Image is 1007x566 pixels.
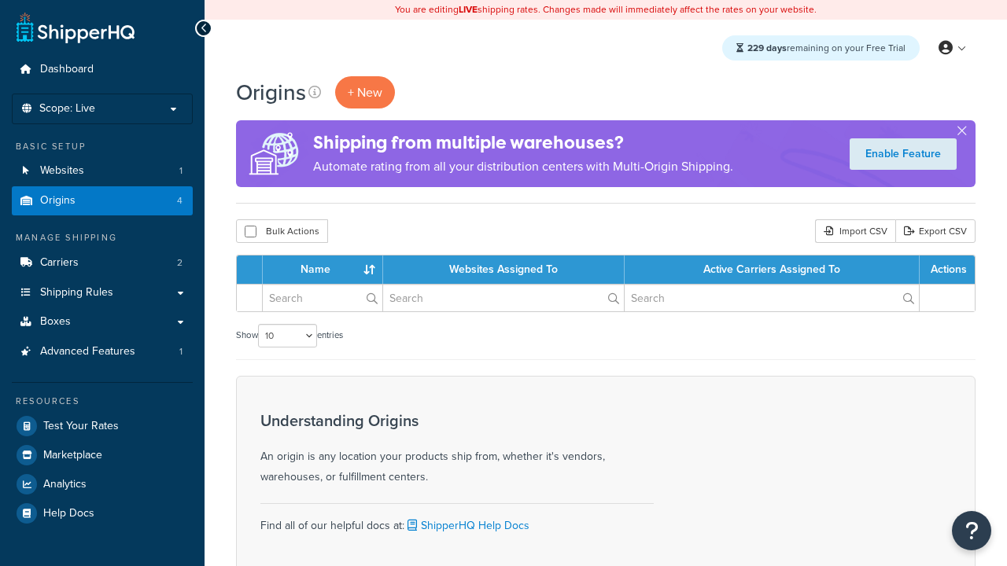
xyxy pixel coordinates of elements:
[40,256,79,270] span: Carriers
[722,35,920,61] div: remaining on your Free Trial
[39,102,95,116] span: Scope: Live
[43,507,94,520] span: Help Docs
[12,186,193,215] li: Origins
[12,278,193,307] a: Shipping Rules
[40,194,76,208] span: Origins
[12,140,193,153] div: Basic Setup
[236,77,306,108] h1: Origins
[179,345,183,358] span: 1
[12,337,193,366] li: Advanced Features
[12,248,193,277] li: Carriers
[952,511,991,550] button: Open Resource Center
[12,156,193,186] li: Websites
[895,219,976,243] a: Export CSV
[40,164,84,178] span: Websites
[12,307,193,336] a: Boxes
[12,231,193,244] div: Manage Shipping
[12,441,193,469] a: Marketplace
[383,255,625,284] th: Websites Assigned To
[260,503,654,536] div: Find all of our helpful docs at:
[43,449,102,462] span: Marketplace
[260,412,654,487] div: An origin is any location your products ship from, whether it's vendors, warehouses, or fulfillme...
[920,255,975,284] th: Actions
[12,470,193,498] a: Analytics
[260,412,654,429] h3: Understanding Origins
[236,219,328,243] button: Bulk Actions
[747,41,787,55] strong: 229 days
[40,315,71,329] span: Boxes
[459,2,478,17] b: LIVE
[236,120,313,187] img: ad-origins-multi-dfa493678c5a35abed25fd24b4b8a3fa3505936ce257c16c00bdefe2f3200be3.png
[236,324,343,347] label: Show entries
[12,186,193,215] a: Origins 4
[43,478,87,491] span: Analytics
[815,219,895,243] div: Import CSV
[40,63,94,76] span: Dashboard
[12,248,193,277] a: Carriers 2
[313,156,733,178] p: Automate rating from all your distribution centers with Multi-Origin Shipping.
[43,420,119,433] span: Test Your Rates
[40,345,135,358] span: Advanced Features
[17,12,135,43] a: ShipperHQ Home
[40,286,113,300] span: Shipping Rules
[12,395,193,408] div: Resources
[179,164,183,178] span: 1
[625,255,920,284] th: Active Carriers Assigned To
[850,138,957,170] a: Enable Feature
[313,130,733,156] h4: Shipping from multiple warehouses?
[348,83,382,101] span: + New
[12,55,193,84] a: Dashboard
[177,194,183,208] span: 4
[177,256,183,270] span: 2
[12,499,193,527] a: Help Docs
[625,285,919,311] input: Search
[404,517,529,534] a: ShipperHQ Help Docs
[12,412,193,440] a: Test Your Rates
[335,76,395,108] a: + New
[383,285,624,311] input: Search
[12,156,193,186] a: Websites 1
[263,285,382,311] input: Search
[263,255,383,284] th: Name
[12,337,193,366] a: Advanced Features 1
[258,324,317,347] select: Showentries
